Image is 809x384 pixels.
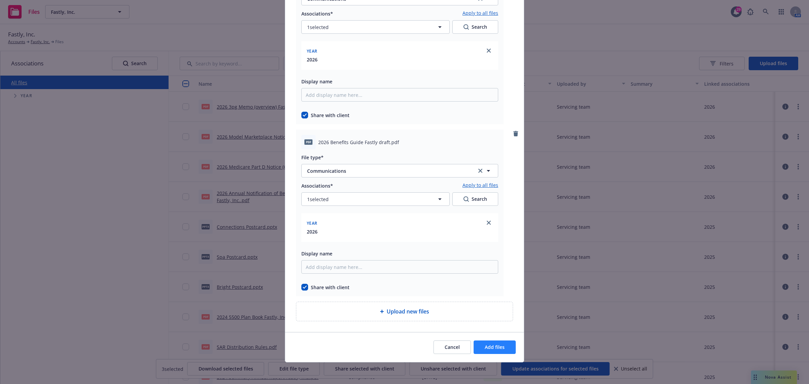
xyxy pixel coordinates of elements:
[462,9,498,18] a: Apply to all files
[474,340,516,354] button: Add files
[485,47,493,55] a: close
[307,48,317,54] span: Year
[311,284,350,291] span: Share with client
[307,167,467,174] span: Communications
[387,307,429,316] span: Upload new files
[463,196,469,202] svg: Search
[301,88,498,102] input: Add display name here...
[445,344,460,350] span: Cancel
[311,112,350,119] span: Share with client
[485,219,493,227] a: close
[301,10,333,17] span: Associations*
[301,192,450,206] button: 1selected
[307,24,329,31] span: 1 selected
[301,260,498,274] input: Add display name here...
[307,228,318,235] button: 2026
[463,24,469,30] svg: Search
[301,250,332,257] span: Display name
[463,193,487,205] div: Search
[512,130,520,138] a: remove
[485,344,505,350] span: Add files
[296,302,513,321] div: Upload new files
[433,340,471,354] button: Cancel
[307,196,329,203] span: 1 selected
[301,154,324,161] span: File type*
[307,220,317,226] span: Year
[476,167,484,175] a: clear selection
[452,20,498,34] button: SearchSearch
[301,164,498,177] button: Communicationsclear selection
[462,182,498,190] a: Apply to all files
[301,78,332,85] span: Display name
[304,139,312,144] span: pdf
[307,56,318,63] button: 2026
[452,192,498,206] button: SearchSearch
[463,21,487,33] div: Search
[301,20,450,34] button: 1selected
[301,183,333,189] span: Associations*
[318,139,399,146] span: 2026 Benefits Guide Fastly draft.pdf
